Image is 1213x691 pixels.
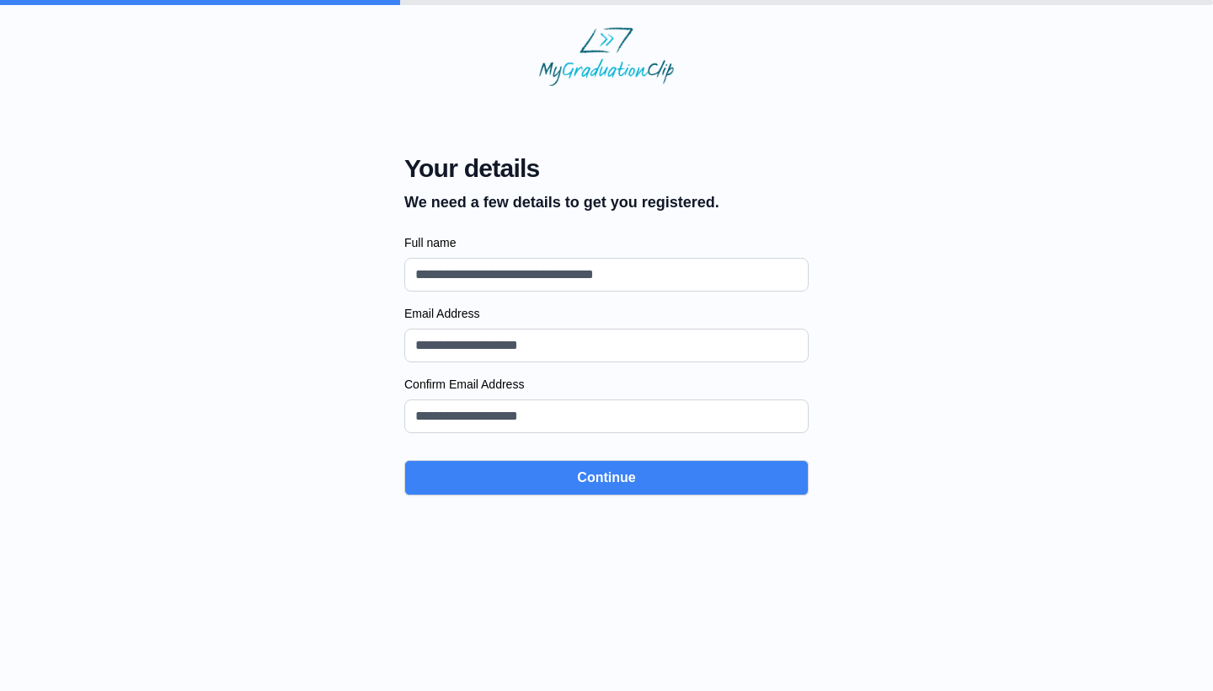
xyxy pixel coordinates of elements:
img: MyGraduationClip [539,27,674,86]
label: Email Address [404,305,809,322]
label: Confirm Email Address [404,376,809,393]
label: Full name [404,234,809,251]
p: We need a few details to get you registered. [404,190,719,214]
span: Your details [404,153,719,184]
button: Continue [404,460,809,495]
